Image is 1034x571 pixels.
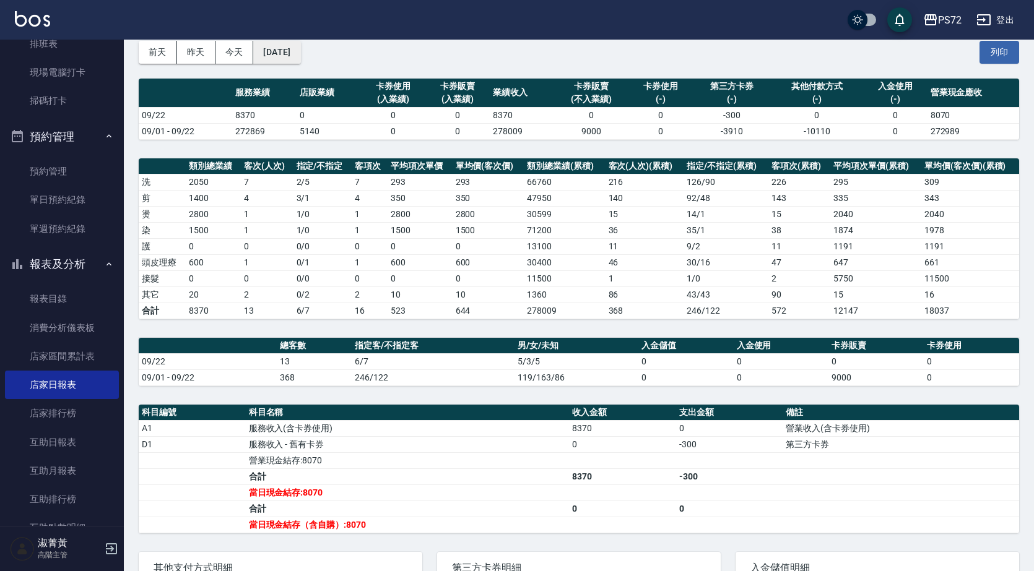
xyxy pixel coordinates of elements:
th: 入金儲值 [638,338,734,354]
td: 2050 [186,174,241,190]
td: 7 [241,174,293,190]
td: 278009 [524,303,605,319]
td: 0 [676,420,783,436]
td: 0 [388,270,453,286]
button: save [887,7,912,32]
th: 單均價(客次價) [453,158,524,174]
td: 0 [924,353,1019,369]
td: 第三方卡券 [783,436,1019,452]
button: 昨天 [177,41,215,64]
td: 09/01 - 09/22 [139,369,277,385]
td: 572 [768,303,830,319]
td: 9000 [828,369,924,385]
button: 預約管理 [5,121,119,153]
td: 服務收入 - 舊有卡券 [246,436,570,452]
td: 8370 [490,107,554,123]
a: 互助日報表 [5,428,119,457]
td: 0 [241,270,293,286]
td: 8070 [928,107,1019,123]
td: 644 [453,303,524,319]
td: 合計 [246,468,570,484]
table: a dense table [139,338,1019,386]
td: 119/163/86 [515,369,638,385]
td: 10 [453,286,524,303]
td: 1 / 0 [684,270,768,286]
div: (入業績) [364,93,422,106]
th: 備註 [783,405,1019,421]
td: 0 [863,107,928,123]
td: 0 [186,238,241,254]
a: 單週預約紀錄 [5,215,119,243]
td: 0 [734,369,829,385]
td: 11 [768,238,830,254]
td: 71200 [524,222,605,238]
td: 1 [352,222,388,238]
td: 7 [352,174,388,190]
td: 600 [186,254,241,270]
td: 8370 [569,420,676,436]
td: 0 [453,270,524,286]
td: 2800 [388,206,453,222]
th: 平均項次單價(累積) [830,158,921,174]
a: 互助月報表 [5,457,119,485]
td: 剪 [139,190,186,206]
td: 18037 [921,303,1019,319]
td: 護 [139,238,186,254]
button: 列印 [980,41,1019,64]
td: 服務收入(含卡券使用) [246,420,570,436]
div: 其他付款方式 [774,80,859,93]
td: 600 [453,254,524,270]
th: 客次(人次) [241,158,293,174]
div: PS72 [938,12,962,28]
td: 0 [924,369,1019,385]
td: 0 [361,107,425,123]
td: 0 [734,353,829,369]
td: -300 [693,107,771,123]
td: 272869 [232,123,297,139]
a: 消費分析儀表板 [5,314,119,342]
td: 0 [771,107,862,123]
td: 1 [352,206,388,222]
td: 47950 [524,190,605,206]
td: 143 [768,190,830,206]
td: -300 [676,468,783,484]
td: 1 [352,254,388,270]
div: (入業績) [428,93,487,106]
td: 1978 [921,222,1019,238]
th: 卡券販賣 [828,338,924,354]
td: 13 [277,353,352,369]
p: 高階主管 [38,549,101,560]
td: 0 [676,500,783,517]
td: 09/22 [139,353,277,369]
td: 295 [830,174,921,190]
td: 0 [453,238,524,254]
td: 35 / 1 [684,222,768,238]
table: a dense table [139,79,1019,140]
td: 1 / 0 [293,222,352,238]
td: 368 [277,369,352,385]
button: [DATE] [253,41,300,64]
a: 預約管理 [5,157,119,186]
th: 卡券使用 [924,338,1019,354]
a: 店家區間累計表 [5,342,119,371]
td: 1191 [921,238,1019,254]
td: 0 [425,123,490,139]
td: 90 [768,286,830,303]
td: 46 [606,254,684,270]
a: 報表目錄 [5,285,119,313]
td: 5140 [297,123,361,139]
th: 店販業績 [297,79,361,108]
td: 0 / 1 [293,254,352,270]
div: 卡券販賣 [557,80,625,93]
td: 0 [638,369,734,385]
a: 排班表 [5,30,119,58]
td: 11500 [921,270,1019,286]
div: 第三方卡券 [696,80,768,93]
th: 科目編號 [139,405,246,421]
td: -3910 [693,123,771,139]
td: 當日現金結存:8070 [246,484,570,500]
td: 營業收入(含卡券使用) [783,420,1019,436]
button: 前天 [139,41,177,64]
div: 卡券使用 [364,80,422,93]
td: 350 [453,190,524,206]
